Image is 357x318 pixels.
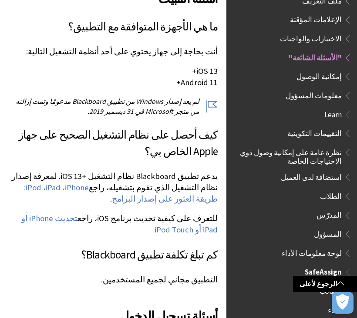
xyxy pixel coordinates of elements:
[320,284,342,295] span: الطالب
[237,145,342,166] span: نظرة عامة على إمكانية وصول ذوي الاحتياجات الخاصة
[314,227,342,238] span: المسؤول
[21,213,218,235] a: تحديث iPhone أو iPad أو iPod Touch
[9,66,218,88] p: iOS 13+ Android 11+
[328,303,342,315] span: البدء
[317,208,342,220] span: المدرّس
[232,107,352,261] nav: Book outline for Blackboard Learn Help
[9,96,218,116] p: لم يعد إصدار Windows من تطبيق Blackboard مدعومًا وتمت إزالته من متجر Microsoft في 31 ديسمبر 2019.
[9,213,218,235] p: للتعرف على كيفية تحديث برنامج iOS، راجع
[293,276,357,292] a: الرجوع لأعلى
[281,170,342,182] span: استضافة لدى العميل
[286,88,342,100] span: معلومات المسؤول
[9,274,218,285] p: التطبيق مجاني لجميع المستخدمين.
[305,265,342,277] span: SafeAssign
[9,46,218,57] p: أنت بحاجة إلى جهاز يحتوي على أحد أنظمة التشغيل التالية:
[9,127,218,160] h3: كيف أحصل على نظام التشغيل الصحيح على جهاز Apple الخاص بي؟
[290,13,342,24] span: الإعلامات المؤقتة
[9,19,218,35] h3: ما هي الأجهزة المتوافقة مع التطبيق؟
[289,50,342,62] span: "الأسئلة الشائعة"
[9,247,218,263] h3: كم تبلغ تكلفة تطبيق Blackboard؟
[324,107,342,119] span: Learn
[24,182,218,204] a: iPhone، ‏iPad، ‏iPod: طريقة العثور على إصدار البرامج
[332,292,354,314] button: فتح التفضيلات
[280,31,342,43] span: الاختبارات والواجبات
[320,189,342,201] span: الطلاب
[287,126,342,138] span: التقييمات التكوينية
[9,171,218,205] p: يدعم تطبيق Blackboard نظام التشغيل iOS 13+‎. لمعرفة إصدار نظام التشغيل الذي تقوم بتشغيله، راجع .
[296,69,342,81] span: إمكانية الوصول
[282,246,342,258] span: لوحة معلومات الأداء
